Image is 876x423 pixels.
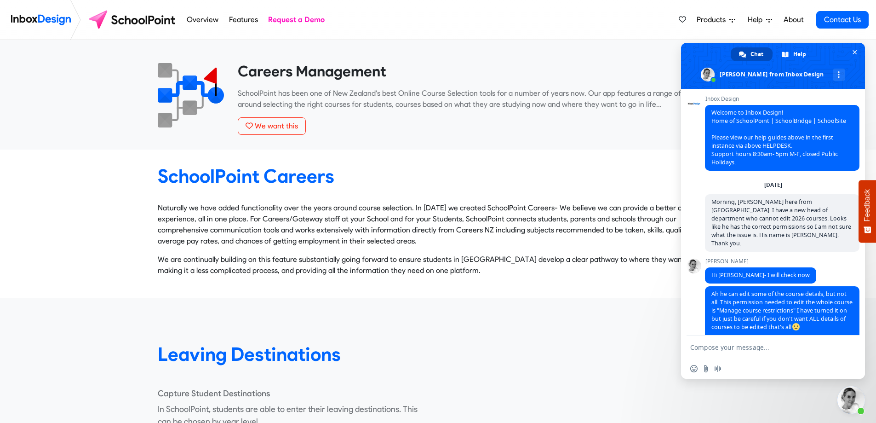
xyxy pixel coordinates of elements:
[85,9,182,31] img: schoolpoint logo
[266,11,327,29] a: Request a Demo
[158,164,719,188] heading: SchoolPoint Careers
[859,180,876,243] button: Feedback - Show survey
[744,11,776,29] a: Help
[731,47,773,61] div: Chat
[816,11,869,29] a: Contact Us
[226,11,260,29] a: Features
[705,96,859,102] span: Inbox Design
[863,189,871,221] span: Feedback
[158,254,719,276] p: We are continually building on this feature substantially going forward to ensure students in [GE...
[690,343,836,352] textarea: Compose your message...
[184,11,221,29] a: Overview
[833,69,845,81] div: More channels
[764,182,782,188] div: [DATE]
[705,258,816,265] span: [PERSON_NAME]
[773,47,815,61] div: Help
[711,290,853,348] span: Ah he can edit some of the course details, but not all. This permission needed to edit the whole ...
[693,11,739,29] a: Products
[702,365,710,372] span: Send a file
[158,388,431,399] h4: Capture Student Destinations
[158,62,224,128] img: 2022_01_13_icon_career_management.svg
[158,203,719,247] p: Naturally we have added functionality over the years around course selection. In [DATE] we create...
[697,14,729,25] span: Products
[837,386,865,414] div: Close chat
[238,88,719,110] p: SchoolPoint has been one of New Zealand's best Online Course Selection tools for a number of year...
[711,271,810,279] span: Hi [PERSON_NAME]- I will check now
[850,47,859,57] span: Close chat
[238,62,719,81] heading: Careers Management
[158,342,431,366] heading: Leaving Destinations
[781,11,806,29] a: About
[793,47,806,61] span: Help
[690,365,698,372] span: Insert an emoji
[711,198,851,247] span: Morning, [PERSON_NAME] here from [GEOGRAPHIC_DATA]. I have a new head of department who cannot ed...
[714,365,721,372] span: Audio message
[255,122,298,130] span: We want this
[750,47,763,61] span: Chat
[711,109,846,166] span: Welcome to Inbox Design! Home of SchoolPoint | SchoolBridge | SchoolSite Please view our help gui...
[748,14,766,25] span: Help
[238,117,306,135] button: We want this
